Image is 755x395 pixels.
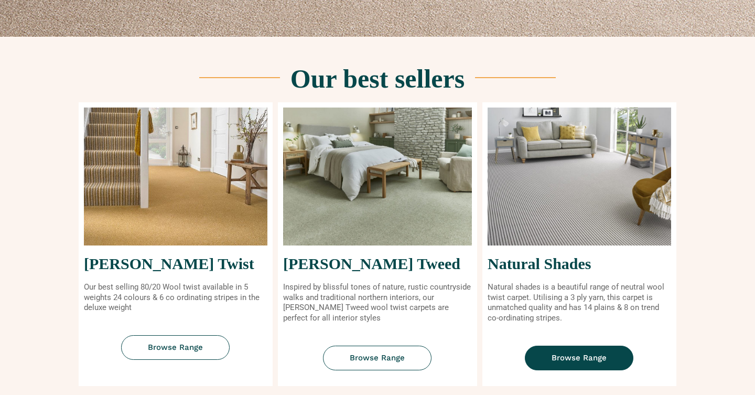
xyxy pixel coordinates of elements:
a: Browse Range [121,335,230,360]
p: Natural shades is a beautiful range of neutral wool twist carpet. Utilising a 3 ply yarn, this ca... [488,282,671,323]
h2: [PERSON_NAME] Tweed [283,256,472,272]
h2: Our best sellers [290,66,465,92]
span: Browse Range [350,354,405,362]
h2: Natural Shades [488,256,671,272]
a: Browse Range [323,346,432,370]
span: Browse Range [552,354,607,362]
a: Browse Range [525,346,633,370]
span: Browse Range [148,344,203,351]
p: Inspired by blissful tones of nature, rustic countryside walks and traditional northern interiors... [283,282,472,323]
h2: [PERSON_NAME] Twist [84,256,267,272]
p: Our best selling 80/20 Wool twist available in 5 weights 24 colours & 6 co ordinating stripes in ... [84,282,267,313]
